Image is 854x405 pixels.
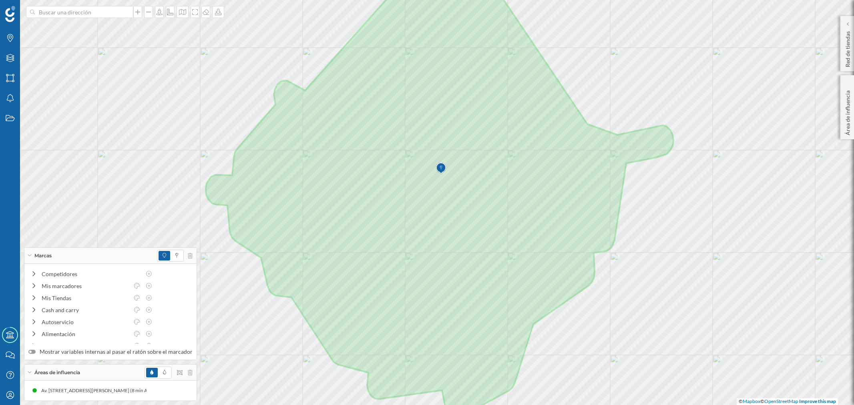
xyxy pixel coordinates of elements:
[28,348,193,356] label: Mostrar variables internas al pasar el ratón sobre el marcador
[42,330,129,338] div: Alimentación
[436,160,446,176] img: Marker
[34,252,52,259] span: Marcas
[764,398,798,404] a: OpenStreetMap
[42,342,129,350] div: Hipermercados
[34,369,80,376] span: Áreas de influencia
[844,28,852,67] p: Red de tiendas
[799,398,836,404] a: Improve this map
[844,87,852,135] p: Área de influencia
[41,387,169,395] div: Av. [STREET_ADDRESS][PERSON_NAME] (8 min Andando)
[42,294,129,302] div: Mis Tiendas
[42,306,129,314] div: Cash and carry
[42,318,129,326] div: Autoservicio
[42,270,141,278] div: Competidores
[42,282,129,290] div: Mis marcadores
[743,398,760,404] a: Mapbox
[5,6,15,22] img: Geoblink Logo
[737,398,838,405] div: © ©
